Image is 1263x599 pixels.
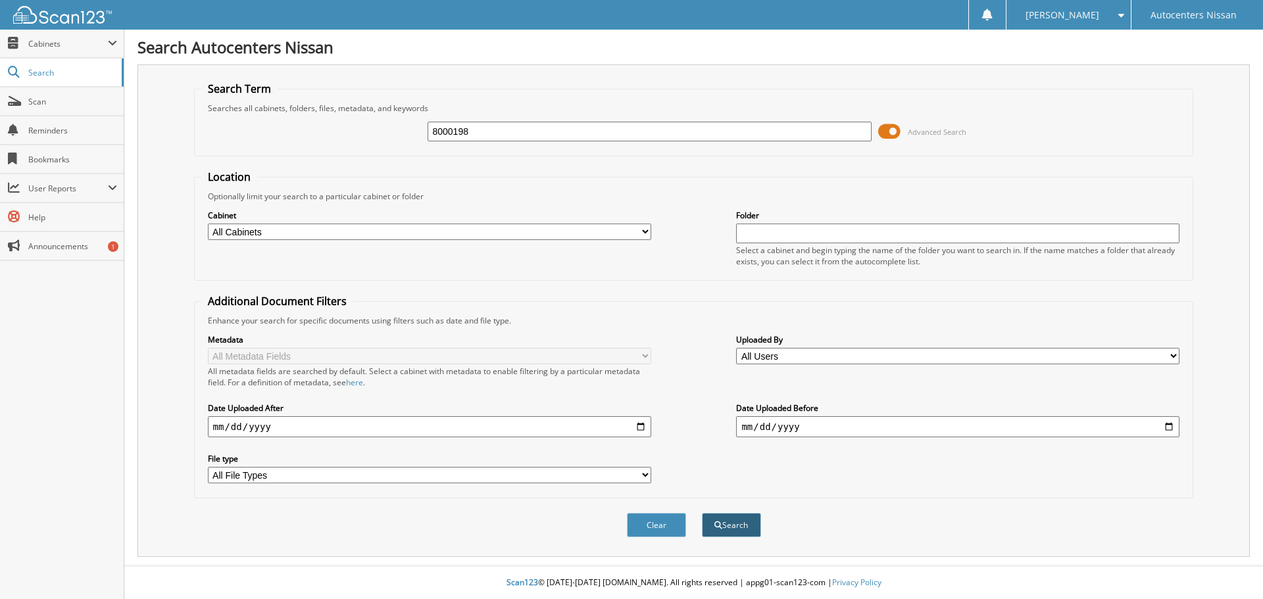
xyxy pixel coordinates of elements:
[124,567,1263,599] div: © [DATE]-[DATE] [DOMAIN_NAME]. All rights reserved | appg01-scan123-com |
[736,402,1179,414] label: Date Uploaded Before
[208,416,651,437] input: start
[201,103,1187,114] div: Searches all cabinets, folders, files, metadata, and keywords
[137,36,1250,58] h1: Search Autocenters Nissan
[28,96,117,107] span: Scan
[28,241,117,252] span: Announcements
[201,170,257,184] legend: Location
[208,402,651,414] label: Date Uploaded After
[201,294,353,308] legend: Additional Document Filters
[201,191,1187,202] div: Optionally limit your search to a particular cabinet or folder
[1151,11,1237,19] span: Autocenters Nissan
[208,366,651,388] div: All metadata fields are searched by default. Select a cabinet with metadata to enable filtering b...
[1026,11,1099,19] span: [PERSON_NAME]
[702,513,761,537] button: Search
[28,67,115,78] span: Search
[108,241,118,252] div: 1
[627,513,686,537] button: Clear
[1197,536,1263,599] iframe: Chat Widget
[28,38,108,49] span: Cabinets
[832,577,881,588] a: Privacy Policy
[908,127,966,137] span: Advanced Search
[346,377,363,388] a: here
[208,210,651,221] label: Cabinet
[28,125,117,136] span: Reminders
[28,154,117,165] span: Bookmarks
[208,453,651,464] label: File type
[736,210,1179,221] label: Folder
[201,315,1187,326] div: Enhance your search for specific documents using filters such as date and file type.
[13,6,112,24] img: scan123-logo-white.svg
[736,245,1179,267] div: Select a cabinet and begin typing the name of the folder you want to search in. If the name match...
[507,577,538,588] span: Scan123
[736,416,1179,437] input: end
[208,334,651,345] label: Metadata
[28,212,117,223] span: Help
[28,183,108,194] span: User Reports
[736,334,1179,345] label: Uploaded By
[201,82,278,96] legend: Search Term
